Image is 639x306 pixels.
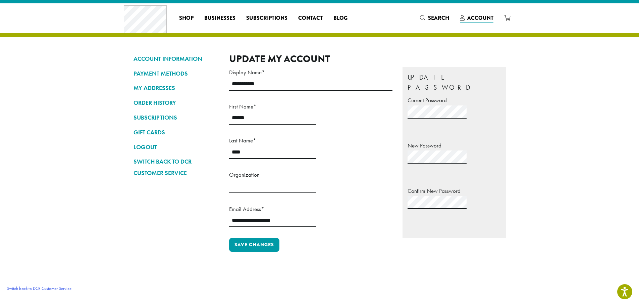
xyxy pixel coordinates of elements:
label: Confirm New Password [408,186,501,196]
nav: Account pages [134,53,219,283]
label: First Name [229,101,316,112]
a: ORDER HISTORY [134,97,219,108]
label: Current Password [408,95,501,105]
a: ACCOUNT INFORMATION [134,53,219,64]
label: Last Name [229,135,316,146]
a: Switch back to DCR Customer Service [3,283,75,294]
span: Subscriptions [246,14,287,23]
span: Blog [333,14,348,23]
span: Search [428,14,449,22]
h2: Update My Account [229,53,506,65]
span: Account [467,14,493,22]
a: PAYMENT METHODS [134,68,219,79]
label: New Password [408,140,501,151]
label: Email Address [229,204,316,214]
a: GIFT CARDS [134,127,219,138]
label: Organization [229,170,316,180]
legend: Update Password [408,72,501,92]
span: Contact [298,14,323,23]
a: MY ADDRESSES [134,82,219,94]
a: Switch back to DCR Customer Service [134,156,219,179]
a: LOGOUT [134,141,219,153]
label: Display Name [229,67,392,78]
span: Shop [179,14,194,23]
a: Search [415,12,455,24]
a: Shop [174,13,199,24]
a: SUBSCRIPTIONS [134,112,219,123]
button: Save changes [229,238,279,252]
span: Businesses [204,14,235,23]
